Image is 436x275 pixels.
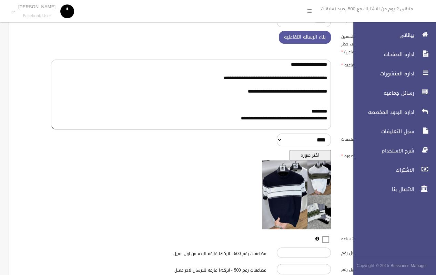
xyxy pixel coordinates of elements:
[347,51,416,58] span: اداره الصفحات
[347,32,416,39] span: بياناتى
[347,186,416,193] span: الاتصال بنا
[336,60,400,69] label: نص الرساله الجماعيه
[336,247,400,257] label: البدء من عميل رقم
[336,150,400,160] label: صوره
[347,109,416,116] span: اداره الردود المخصصه
[347,28,436,43] a: بياناتى
[279,31,331,44] button: بناء الرساله التفاعليه
[347,85,436,101] a: رسائل جماعيه
[336,134,400,143] label: ارسال ملحقات
[347,128,416,135] span: سجل التعليقات
[347,147,416,154] span: شرح الاستخدام
[336,31,400,56] label: رساله تفاعليه (افضل لتحسين جوده الصفحه وتجنب حظر ضعف التفاعل)
[336,264,400,274] label: التوقف عند عميل رقم
[115,268,266,273] h6: مضاعفات رقم 500 - اتركها فارغه للارسال لاخر عميل
[262,160,331,229] img: معاينه الصوره
[336,233,400,243] label: المتفاعلين اخر 24 ساعه
[356,262,389,269] span: Copyright © 2015
[347,143,436,158] a: شرح الاستخدام
[347,105,436,120] a: اداره الردود المخصصه
[347,167,416,173] span: الاشتراك
[391,262,427,269] strong: Bussiness Manager
[18,13,55,19] small: Facebook User
[18,4,55,9] p: [PERSON_NAME]
[347,66,436,81] a: اداره المنشورات
[347,47,436,62] a: اداره الصفحات
[115,252,266,256] h6: مضاعفات رقم 500 - اتركها فارغه للبدء من اول عميل
[290,150,331,160] button: اختر صوره
[347,89,416,96] span: رسائل جماعيه
[347,70,416,77] span: اداره المنشورات
[347,182,436,197] a: الاتصال بنا
[347,162,436,178] a: الاشتراك
[347,124,436,139] a: سجل التعليقات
